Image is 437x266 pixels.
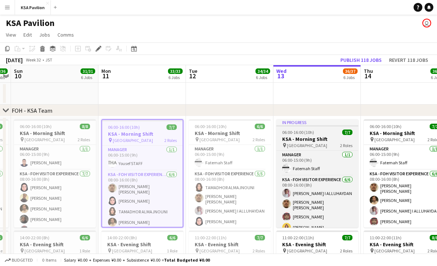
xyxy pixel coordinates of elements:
[275,72,287,80] span: 13
[12,258,33,263] span: Budgeted
[57,31,74,38] span: Comms
[113,138,153,143] span: [GEOGRAPHIC_DATA]
[55,30,77,40] a: Comms
[189,170,271,239] app-card-role: KSA - FOH Visitor Experience5/508:00-16:00 (8h)TAMADHOR ALMAJNOUNI[PERSON_NAME] [PERSON_NAME][PER...
[4,256,34,264] button: Budgeted
[3,30,19,40] a: View
[343,68,358,74] span: 36/37
[6,31,16,38] span: View
[168,75,182,80] div: 6 Jobs
[20,30,35,40] a: Edit
[107,235,137,240] span: 14:00-22:00 (8h)
[340,143,352,148] span: 2 Roles
[253,248,265,254] span: 2 Roles
[168,68,183,74] span: 33/33
[6,18,55,29] h1: KSA Pavilion
[276,241,358,248] h3: KSA - Evening Shift
[14,145,96,170] app-card-role: Manager1/106:00-15:00 (9h)[PERSON_NAME]
[23,31,32,38] span: Edit
[287,248,327,254] span: [GEOGRAPHIC_DATA]
[12,107,52,114] div: FOH - KSA Team
[287,143,327,148] span: [GEOGRAPHIC_DATA]
[255,68,270,74] span: 34/34
[14,68,23,74] span: Sun
[40,257,58,263] span: 0 items
[199,248,240,254] span: [GEOGRAPHIC_DATA]
[276,68,287,74] span: Wed
[80,124,90,129] span: 8/8
[100,72,111,80] span: 11
[101,241,183,248] h3: KSA - Evening Shift
[164,257,210,263] span: Total Budgeted ¥0.00
[167,124,177,130] span: 7/7
[188,72,197,80] span: 12
[167,248,178,254] span: 1 Role
[25,137,65,142] span: [GEOGRAPHIC_DATA]
[20,124,52,129] span: 06:00-16:00 (10h)
[39,31,50,38] span: Jobs
[102,131,183,137] h3: KSA - Morning Shift
[112,248,152,254] span: [GEOGRAPHIC_DATA]
[79,248,90,254] span: 1 Role
[199,137,240,142] span: [GEOGRAPHIC_DATA]
[189,68,197,74] span: Tue
[81,75,95,80] div: 6 Jobs
[195,124,227,129] span: 06:00-16:00 (10h)
[164,138,177,143] span: 2 Roles
[25,248,65,254] span: [GEOGRAPHIC_DATA]
[101,68,111,74] span: Mon
[340,248,352,254] span: 2 Roles
[102,146,183,171] app-card-role: Manager1/106:00-15:00 (9h)Yousef STAFF
[343,75,357,80] div: 6 Jobs
[374,248,415,254] span: [GEOGRAPHIC_DATA]
[386,55,431,65] button: Revert 118 jobs
[370,235,401,240] span: 11:00-22:00 (11h)
[282,130,314,135] span: 06:00-16:00 (10h)
[20,235,49,240] span: 14:00-22:00 (8h)
[80,235,90,240] span: 6/6
[189,145,271,170] app-card-role: Manager1/106:00-15:00 (9h)Fatemah Staff
[422,19,431,27] app-user-avatar: Fatemah Jeelani
[276,136,358,142] h3: KSA - Morning Shift
[282,235,314,240] span: 11:00-22:00 (11h)
[342,130,352,135] span: 7/7
[101,119,183,228] app-job-card: 06:00-16:00 (10h)7/7KSA - Morning Shift [GEOGRAPHIC_DATA]2 RolesManager1/106:00-15:00 (9h)Yousef ...
[14,170,96,261] app-card-role: KSA - FOH Visitor Experience7/708:00-16:00 (8h)[PERSON_NAME][PERSON_NAME][PERSON_NAME][PERSON_NAM...
[276,176,358,256] app-card-role: KSA - FOH Visitor Experience6/608:00-16:00 (8h)[PERSON_NAME] I ALLUHAYDAN[PERSON_NAME] [PERSON_NA...
[36,30,53,40] a: Jobs
[14,130,96,136] h3: KSA - Morning Shift
[14,241,96,248] h3: KSA - Evening Shift
[64,257,210,263] div: Salary ¥0.00 + Expenses ¥0.00 + Subsistence ¥0.00 =
[370,124,401,129] span: 06:00-16:00 (10h)
[374,137,415,142] span: [GEOGRAPHIC_DATA]
[363,72,373,80] span: 14
[24,57,42,63] span: Week 32
[45,57,52,63] div: JST
[195,235,227,240] span: 11:00-22:00 (11h)
[189,241,271,248] h3: KSA - Evening Shift
[14,119,96,228] app-job-card: 06:00-16:00 (10h)8/8KSA - Morning Shift [GEOGRAPHIC_DATA]2 RolesManager1/106:00-15:00 (9h)[PERSON...
[255,235,265,240] span: 7/7
[256,75,270,80] div: 6 Jobs
[276,151,358,176] app-card-role: Manager1/106:00-15:00 (9h)Fatemah Staff
[276,119,358,125] div: In progress
[189,130,271,136] h3: KSA - Morning Shift
[6,56,23,64] div: [DATE]
[81,68,95,74] span: 31/31
[342,235,352,240] span: 7/7
[78,137,90,142] span: 2 Roles
[255,124,265,129] span: 6/6
[15,0,51,15] button: KSA Pavilion
[276,119,358,228] app-job-card: In progress06:00-16:00 (10h)7/7KSA - Morning Shift [GEOGRAPHIC_DATA]2 RolesManager1/106:00-15:00 ...
[189,119,271,228] app-job-card: 06:00-16:00 (10h)6/6KSA - Morning Shift [GEOGRAPHIC_DATA]2 RolesManager1/106:00-15:00 (9h)Fatemah...
[167,235,178,240] span: 6/6
[364,68,373,74] span: Thu
[102,171,183,251] app-card-role: KSA - FOH Visitor Experience6/608:00-16:00 (8h)[PERSON_NAME] [PERSON_NAME][PERSON_NAME]TAMADHOR A...
[337,55,385,65] button: Publish 118 jobs
[253,137,265,142] span: 2 Roles
[108,124,140,130] span: 06:00-16:00 (10h)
